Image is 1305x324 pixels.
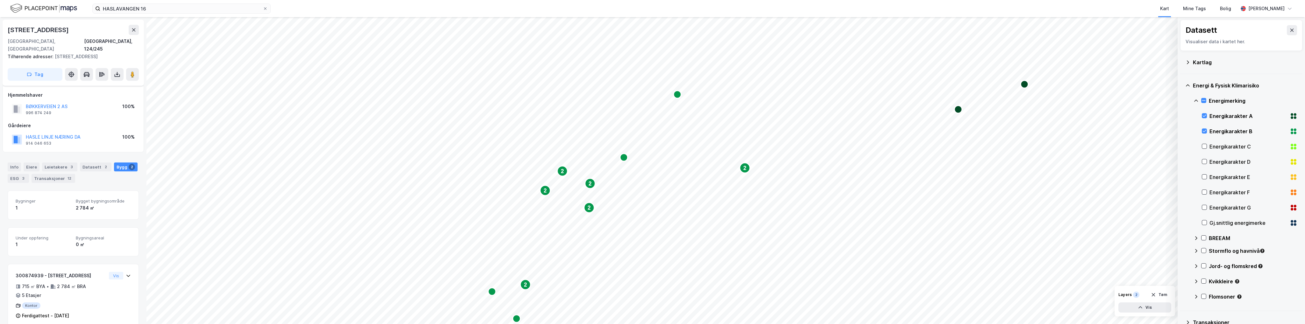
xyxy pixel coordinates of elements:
text: 2 [588,205,591,210]
div: 1 [16,204,71,212]
div: Tooltip anchor [1237,294,1242,300]
div: Tooltip anchor [1234,279,1240,284]
div: • [46,284,49,289]
div: [PERSON_NAME] [1248,5,1285,12]
div: Transaksjoner [32,174,75,183]
div: 2 [1133,292,1139,298]
div: Map marker [620,154,628,161]
div: Eiere [24,162,39,171]
text: 2 [744,165,746,171]
div: Mine Tags [1183,5,1206,12]
div: 2 784 ㎡ [76,204,131,212]
div: Energikarakter C [1209,143,1287,150]
div: Map marker [585,178,595,189]
div: 5 Etasjer [22,292,41,299]
div: Visualiser data i kartet her. [1186,38,1297,45]
div: 1 [16,241,71,248]
div: [STREET_ADDRESS] [8,25,70,35]
text: 2 [589,181,592,186]
div: 100% [122,133,135,141]
div: Energimerking [1209,97,1297,105]
div: 300874939 - [STREET_ADDRESS] [16,272,106,279]
div: Gj.snittlig energimerke [1209,219,1287,227]
div: Map marker [954,106,962,113]
div: [GEOGRAPHIC_DATA], 124/245 [84,38,139,53]
input: Søk på adresse, matrikkel, gårdeiere, leietakere eller personer [100,4,263,13]
div: Gårdeiere [8,122,139,129]
div: Ferdigattest - [DATE] [22,312,69,320]
span: Bygninger [16,198,71,204]
span: Bygget bygningsområde [76,198,131,204]
div: Map marker [584,203,594,213]
div: 3 [68,164,75,170]
div: 0 ㎡ [76,241,131,248]
span: Bygningsareal [76,235,131,241]
div: Info [8,162,21,171]
div: Map marker [488,288,496,295]
div: 996 874 249 [26,110,51,115]
button: Tag [8,68,62,81]
div: Flomsoner [1209,293,1297,300]
button: Tøm [1147,290,1171,300]
div: Energikarakter B [1209,128,1287,135]
div: [STREET_ADDRESS] [8,53,134,60]
div: Energikarakter D [1209,158,1287,166]
button: Vis [109,272,123,279]
div: Energikarakter G [1209,204,1287,211]
div: Layers [1118,292,1132,297]
div: Jord- og flomskred [1209,262,1297,270]
div: Map marker [520,279,531,290]
text: 2 [544,188,547,193]
div: Tooltip anchor [1258,263,1263,269]
div: Energi & Fysisk Klimarisiko [1193,82,1297,89]
div: Tooltip anchor [1259,248,1265,254]
div: Bygg [114,162,138,171]
div: Kartlag [1193,59,1297,66]
div: Leietakere [42,162,77,171]
div: [GEOGRAPHIC_DATA], [GEOGRAPHIC_DATA] [8,38,84,53]
div: 2 [103,164,109,170]
div: Kvikkleire [1209,278,1297,285]
div: Hjemmelshaver [8,91,139,99]
div: Map marker [740,163,750,173]
div: 914 046 653 [26,141,51,146]
div: Energikarakter F [1209,189,1287,196]
text: 2 [561,169,564,174]
div: BREEAM [1209,234,1297,242]
div: Map marker [540,185,550,196]
div: 715 ㎡ BYA [22,283,45,290]
span: Tilhørende adresser: [8,54,55,59]
div: Datasett [80,162,111,171]
div: Map marker [513,315,520,322]
div: 12 [66,175,73,182]
div: Bolig [1220,5,1231,12]
button: Vis [1118,302,1171,313]
div: 3 [20,175,26,182]
div: Datasett [1186,25,1217,35]
div: Energikarakter A [1209,112,1287,120]
img: logo.f888ab2527a4732fd821a326f86c7f29.svg [10,3,77,14]
div: ESG [8,174,29,183]
div: Kontrollprogram for chat [1273,293,1305,324]
div: 2 784 ㎡ BRA [57,283,86,290]
div: 100% [122,103,135,110]
text: 2 [524,282,527,287]
div: Map marker [674,91,681,98]
div: 2 [129,164,135,170]
div: Kart [1160,5,1169,12]
div: Map marker [1021,80,1028,88]
div: Stormflo og havnivå [1209,247,1297,255]
span: Under oppføring [16,235,71,241]
div: Energikarakter E [1209,173,1287,181]
iframe: Chat Widget [1273,293,1305,324]
div: Map marker [557,166,567,176]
